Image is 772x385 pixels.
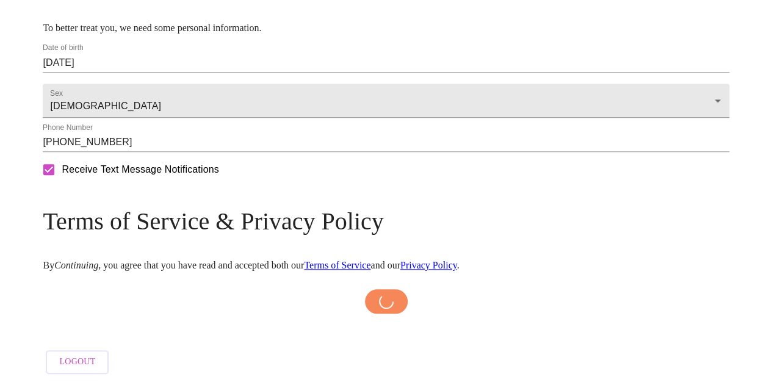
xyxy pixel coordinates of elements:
span: Receive Text Message Notifications [62,162,218,177]
p: By , you agree that you have read and accepted both our and our . [43,260,729,271]
em: Continuing [54,260,98,270]
label: Phone Number [43,124,93,131]
span: Logout [59,354,95,370]
label: Date of birth [43,45,84,52]
h3: Terms of Service & Privacy Policy [43,207,729,236]
div: [DEMOGRAPHIC_DATA] [43,84,729,118]
button: Logout [46,350,109,374]
p: To better treat you, we need some personal information. [43,23,729,34]
a: Privacy Policy [400,260,457,270]
a: Terms of Service [304,260,370,270]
